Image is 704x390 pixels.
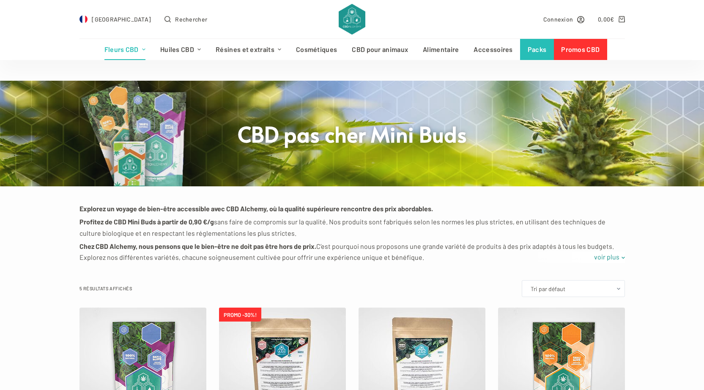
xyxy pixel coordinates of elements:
a: Cosmétiques [289,39,345,60]
p: 5 résultats affichés [79,285,132,292]
a: CBD pour animaux [345,39,416,60]
strong: Explorez un voyage de bien-être accessible avec CBD Alchemy, où la qualité supérieure rencontre d... [79,205,433,213]
strong: Profitez de CBD Mini Buds à partir de 0,90 €/g [79,218,214,226]
img: CBD Alchemy [339,4,365,35]
a: voir plus [589,251,625,262]
a: Connexion [543,14,585,24]
a: Packs [520,39,554,60]
span: Rechercher [175,14,207,24]
a: Résines et extraits [208,39,289,60]
p: sans faire de compromis sur la qualité. Nos produits sont fabriqués selon les normes les plus str... [79,216,625,239]
h1: CBD pas cher Mini Buds [194,120,511,147]
p: C’est pourquoi nous proposons une grande variété de produits à des prix adaptés à tous les budget... [79,241,625,263]
span: € [610,16,614,23]
bdi: 0,00 [598,16,614,23]
a: Accessoires [466,39,520,60]
a: Promos CBD [554,39,607,60]
button: Ouvrir le formulaire de recherche [164,14,207,24]
strong: Chez CBD Alchemy, nous pensons que le bien-être ne doit pas être hors de prix. [79,242,316,250]
a: Alimentaire [416,39,466,60]
span: PROMO -30%! [219,308,261,322]
a: Select Country [79,14,151,24]
span: [GEOGRAPHIC_DATA] [92,14,151,24]
a: Panier d’achat [598,14,625,24]
span: Connexion [543,14,573,24]
select: Commande [522,280,625,297]
a: Fleurs CBD [97,39,153,60]
nav: Menu d’en-tête [97,39,607,60]
a: Huiles CBD [153,39,208,60]
img: FR Flag [79,15,88,24]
